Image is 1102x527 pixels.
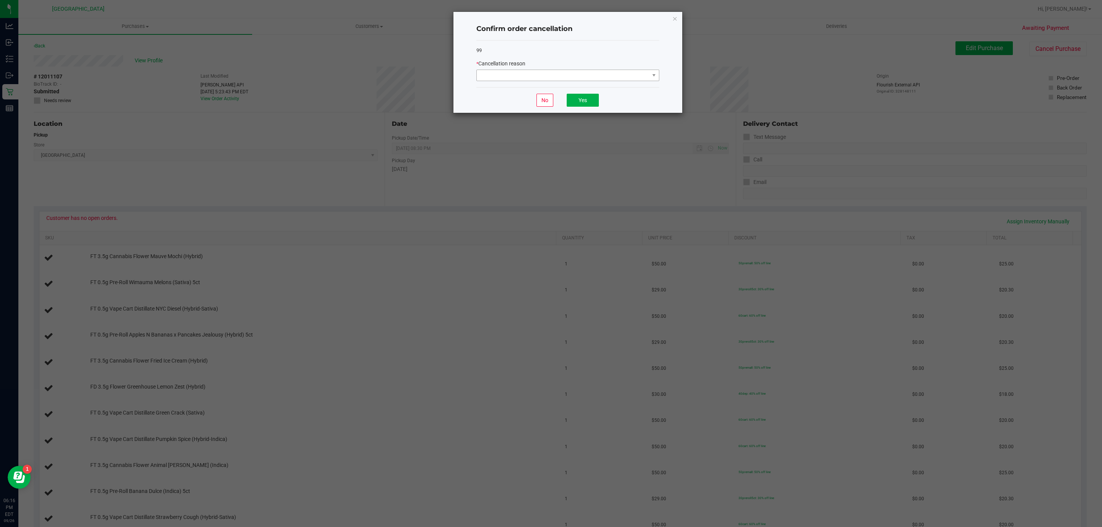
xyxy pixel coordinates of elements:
button: Yes [567,94,599,107]
span: 99 [476,47,482,53]
h4: Confirm order cancellation [476,24,659,34]
button: Close [672,14,678,23]
iframe: Resource center unread badge [23,465,32,474]
span: Cancellation reason [478,60,525,67]
button: No [536,94,553,107]
iframe: Resource center [8,466,31,489]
